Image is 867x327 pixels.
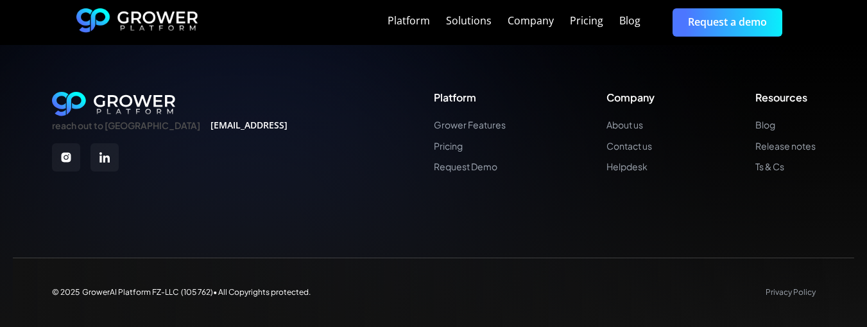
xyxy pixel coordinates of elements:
a: [EMAIL_ADDRESS] [210,120,288,131]
div: Blog [619,15,640,27]
a: Privacy Policy [766,288,816,297]
a: Platform [388,13,430,29]
a: home [76,8,198,37]
div: Company [606,91,655,103]
a: Request Demo [434,161,506,172]
a: Company [508,13,554,29]
a: Blog [619,13,640,29]
a: Blog [755,119,816,130]
a: Pricing [570,13,603,29]
div: Company [508,15,554,27]
div: © 2025 GrowerAI Platform FZ-LLC (105 762)• All Copyrights protected. [52,288,311,297]
div: Solutions [446,15,492,27]
a: Contact us [606,141,655,152]
a: About us [606,119,655,130]
div: Resources [755,91,816,103]
a: Helpdesk [606,161,655,172]
div: Platform [434,91,506,103]
a: Release notes [755,141,816,152]
div: Pricing [570,15,603,27]
a: Grower Features [434,119,506,130]
a: Ts & Cs [755,161,816,172]
a: Request a demo [673,8,782,36]
div: Platform [388,15,430,27]
a: Solutions [446,13,492,29]
a: Pricing [434,141,506,152]
div: reach out to [GEOGRAPHIC_DATA] [52,120,200,131]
